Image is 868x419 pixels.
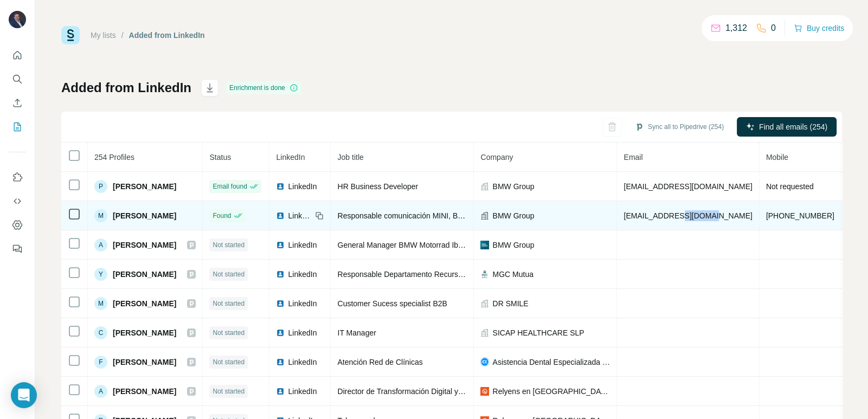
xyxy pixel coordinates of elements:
[288,298,317,309] span: LinkedIn
[492,327,584,338] span: SICAP HEALTHCARE SLP
[337,358,422,366] span: Atención Red de Clínicas
[288,327,317,338] span: LinkedIn
[94,153,134,162] span: 254 Profiles
[113,210,176,221] span: [PERSON_NAME]
[9,215,26,235] button: Dashboard
[337,182,418,191] span: HR Business Developer
[94,268,107,281] div: Y
[226,81,301,94] div: Enrichment is done
[61,79,191,96] h1: Added from LinkedIn
[213,328,245,338] span: Not started
[94,209,107,222] div: M
[492,357,610,368] span: Asistencia Dental Especializada (ADE)
[288,269,317,280] span: LinkedIn
[9,46,26,65] button: Quick start
[623,211,752,220] span: [EMAIL_ADDRESS][DOMAIN_NAME]
[276,241,285,249] img: LinkedIn logo
[9,93,26,113] button: Enrich CSV
[492,386,610,397] span: Relyens en [GEOGRAPHIC_DATA]
[213,386,245,396] span: Not started
[113,269,176,280] span: [PERSON_NAME]
[794,21,844,36] button: Buy credits
[213,182,247,191] span: Email found
[94,326,107,339] div: C
[337,299,447,308] span: Customer Sucess specialist B2B
[492,181,534,192] span: BMW Group
[94,385,107,398] div: A
[11,382,37,408] div: Open Intercom Messenger
[113,327,176,338] span: [PERSON_NAME]
[337,328,376,337] span: IT Manager
[725,22,747,35] p: 1,312
[480,153,513,162] span: Company
[492,210,534,221] span: BMW Group
[337,387,543,396] span: Director de Transformación Digital y Sistemas de Información
[276,299,285,308] img: LinkedIn logo
[129,30,205,41] div: Added from LinkedIn
[213,269,245,279] span: Not started
[276,387,285,396] img: LinkedIn logo
[9,69,26,89] button: Search
[121,30,124,41] li: /
[94,238,107,252] div: A
[480,241,489,249] img: company-logo
[276,211,285,220] img: LinkedIn logo
[492,240,534,250] span: BMW Group
[9,239,26,259] button: Feedback
[113,298,176,309] span: [PERSON_NAME]
[492,298,528,309] span: DR SMILE
[766,182,814,191] span: Not requested
[288,386,317,397] span: LinkedIn
[337,270,544,279] span: Responsable Departamento Recursos Asistenciales Externos
[623,182,752,191] span: [EMAIL_ADDRESS][DOMAIN_NAME]
[288,240,317,250] span: LinkedIn
[276,153,305,162] span: LinkedIn
[766,211,834,220] span: [PHONE_NUMBER]
[337,153,363,162] span: Job title
[480,387,489,396] img: company-logo
[113,386,176,397] span: [PERSON_NAME]
[94,297,107,310] div: M
[737,117,837,137] button: Find all emails (254)
[9,191,26,211] button: Use Surfe API
[9,11,26,28] img: Avatar
[113,357,176,368] span: [PERSON_NAME]
[288,210,312,221] span: LinkedIn
[276,328,285,337] img: LinkedIn logo
[276,182,285,191] img: LinkedIn logo
[94,180,107,193] div: P
[337,211,625,220] span: Responsable comunicación MINI, BMW MOTORRAD Y PREMIO BMW DE PINTURA
[209,153,231,162] span: Status
[766,153,788,162] span: Mobile
[759,121,827,132] span: Find all emails (254)
[480,270,489,279] img: company-logo
[213,299,245,308] span: Not started
[480,357,489,366] img: company-logo
[771,22,776,35] p: 0
[492,269,533,280] span: MGC Mutua
[337,241,471,249] span: General Manager BMW Motorrad Iberia
[91,31,116,40] a: My lists
[113,240,176,250] span: [PERSON_NAME]
[94,356,107,369] div: F
[9,167,26,187] button: Use Surfe on LinkedIn
[288,181,317,192] span: LinkedIn
[61,26,80,44] img: Surfe Logo
[9,117,26,137] button: My lists
[627,119,731,135] button: Sync all to Pipedrive (254)
[276,358,285,366] img: LinkedIn logo
[213,240,245,250] span: Not started
[288,357,317,368] span: LinkedIn
[213,357,245,367] span: Not started
[276,270,285,279] img: LinkedIn logo
[213,211,231,221] span: Found
[623,153,642,162] span: Email
[113,181,176,192] span: [PERSON_NAME]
